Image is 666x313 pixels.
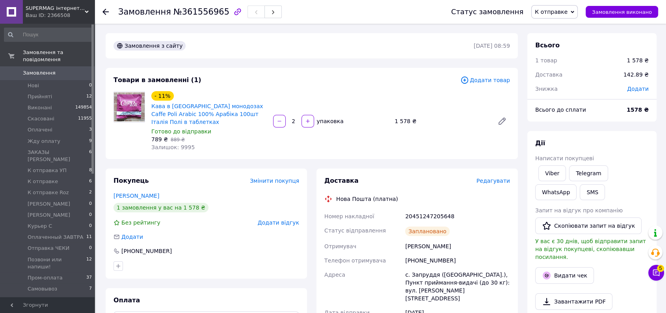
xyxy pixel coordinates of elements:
[28,274,63,281] span: Пром-оплата
[451,8,524,16] div: Статус замовлення
[151,103,263,125] a: Кава в [GEOGRAPHIC_DATA] монодозах Caffe Poli Arabic 100% Арабіка 100шт Італія Полі в таблетках
[586,6,658,18] button: Замовлення виконано
[28,82,39,89] span: Нові
[86,256,92,270] span: 12
[151,136,168,142] span: 789 ₴
[89,138,92,145] span: 9
[619,66,653,83] div: 142.89 ₴
[535,238,646,260] span: У вас є 30 днів, щоб відправити запит на відгук покупцеві, скопіювавши посилання.
[535,71,562,78] span: Доставка
[113,177,149,184] span: Покупець
[4,28,93,42] input: Пошук
[535,207,623,214] span: Запит на відгук про компанію
[315,117,344,125] div: упаковка
[89,82,92,89] span: 0
[89,212,92,219] span: 0
[121,247,173,255] div: [PHONE_NUMBER]
[535,267,594,284] button: Видати чек
[627,56,649,64] div: 1 578 ₴
[171,137,185,142] span: 889 ₴
[28,189,69,196] span: К отправке Roz
[113,41,186,51] div: Замовлення з сайту
[648,265,664,281] button: Чат з покупцем5
[324,243,356,249] span: Отримувач
[28,167,67,174] span: К отправка УП
[113,193,159,199] a: [PERSON_NAME]
[258,219,299,226] span: Додати відгук
[121,234,143,240] span: Додати
[535,217,642,234] button: Скопіювати запит на відгук
[113,296,140,304] span: Оплата
[404,253,512,268] div: [PHONE_NUMBER]
[26,5,85,12] span: SUPERMAG інтернет магазин
[102,8,109,16] div: Повернутися назад
[151,128,211,135] span: Готово до відправки
[535,155,594,161] span: Написати покупцеві
[173,7,229,17] span: №361556965
[89,201,92,208] span: 0
[28,104,52,111] span: Виконані
[28,138,60,145] span: Жду оплату
[535,41,560,49] span: Всього
[89,149,92,163] span: 6
[535,293,612,310] a: Завантажити PDF
[324,227,386,234] span: Статус відправлення
[627,107,649,113] b: 1578 ₴
[89,126,92,133] span: 3
[89,167,92,174] span: 8
[151,91,174,101] div: - 11%
[404,209,512,223] div: 20451247205648
[535,86,558,92] span: Знижка
[28,256,86,270] span: Позвони или напиши!
[28,115,54,122] span: Скасовані
[86,234,92,241] span: 11
[89,178,92,185] span: 6
[28,234,83,241] span: Оплаченный ЗАВТРА
[26,12,95,19] div: Ваш ID: 2366508
[113,76,201,84] span: Товари в замовленні (1)
[89,245,92,252] span: 0
[151,144,195,150] span: Залишок: 9995
[28,93,52,100] span: Прийняті
[460,76,510,84] span: Додати товар
[474,43,510,49] time: [DATE] 08:59
[114,92,145,122] img: Кава в чалдах монодозах Caffe Poli Arabic 100% Арабіка 100шт Італія Полі в таблетках
[89,223,92,230] span: 0
[391,116,491,127] div: 1 578 ₴
[334,195,400,203] div: Нова Пошта (платна)
[28,126,52,133] span: Оплачені
[324,213,374,219] span: Номер накладної
[28,223,52,230] span: Курьер С
[28,149,89,163] span: ЗАКАЗЫ [PERSON_NAME]
[535,184,577,200] a: WhatsApp
[627,86,649,92] span: Додати
[404,268,512,306] div: с. Запруддя ([GEOGRAPHIC_DATA].), Пункт приймання-видачі (до 30 кг): вул. [PERSON_NAME][STREET_AD...
[580,184,605,200] button: SMS
[535,107,586,113] span: Всього до сплати
[121,219,160,226] span: Без рейтингу
[86,274,92,281] span: 37
[28,212,70,219] span: [PERSON_NAME]
[78,115,92,122] span: 11955
[494,113,510,129] a: Редагувати
[28,178,58,185] span: К отправке
[569,165,608,181] a: Telegram
[250,178,299,184] span: Змінити покупця
[28,285,57,292] span: Самовывоз
[28,296,53,304] span: Упакован
[324,272,345,278] span: Адреса
[324,177,359,184] span: Доставка
[118,7,171,17] span: Замовлення
[89,285,92,292] span: 7
[405,227,450,236] div: Заплановано
[23,69,56,77] span: Замовлення
[75,104,92,111] span: 149854
[535,57,557,64] span: 1 товар
[476,178,510,184] span: Редагувати
[657,265,664,272] span: 5
[404,239,512,253] div: [PERSON_NAME]
[23,49,95,63] span: Замовлення та повідомлення
[28,201,70,208] span: [PERSON_NAME]
[535,9,567,15] span: К отправке
[89,189,92,196] span: 2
